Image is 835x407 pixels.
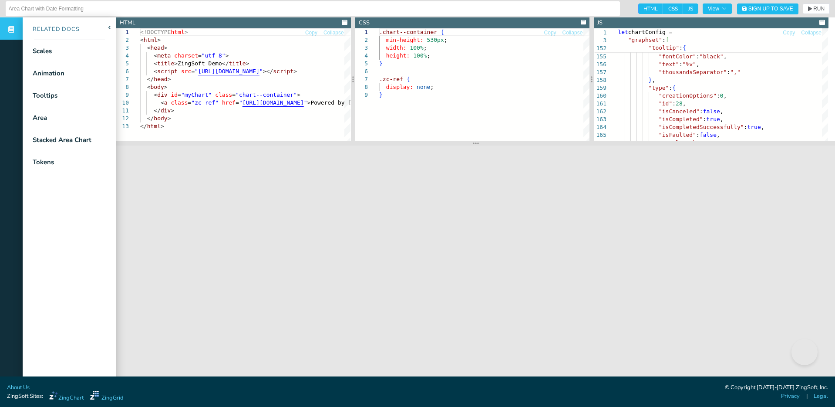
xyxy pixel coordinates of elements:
[168,115,171,122] span: >
[323,30,344,35] span: Collapse
[157,92,167,98] span: div
[181,68,191,75] span: src
[178,60,222,67] span: ZingSoft Demo
[215,92,232,98] span: class
[140,37,144,43] span: <
[700,108,703,115] span: :
[696,61,700,68] span: ,
[594,84,606,92] div: 159
[164,44,168,51] span: >
[649,85,669,91] span: "type"
[781,392,800,400] a: Privacy
[594,44,606,52] span: 152
[116,107,129,115] div: 11
[150,44,164,51] span: head
[307,99,311,106] span: >
[662,37,666,43] span: :
[198,68,259,75] span: [URL][DOMAIN_NAME]
[700,132,717,138] span: false
[174,52,198,59] span: charset
[594,61,606,68] div: 156
[597,19,603,27] div: JS
[594,53,606,61] div: 155
[669,85,673,91] span: :
[724,92,727,99] span: ,
[737,3,798,14] button: Sign Up to Save
[562,30,583,35] span: Collapse
[120,19,135,27] div: HTML
[806,392,808,400] span: |
[116,99,129,107] div: 10
[703,3,732,14] button: View
[659,61,679,68] span: "text"
[649,77,652,83] span: }
[801,30,822,35] span: Collapse
[594,100,606,108] div: 161
[386,52,410,59] span: height:
[427,37,444,43] span: 530px
[116,68,129,75] div: 6
[386,44,406,51] span: width:
[116,36,129,44] div: 2
[310,99,392,106] span: Powered by [PERSON_NAME]
[731,69,741,75] span: ","
[707,139,710,146] span: ,
[33,113,47,123] div: Area
[147,123,161,129] span: html
[659,53,696,60] span: "fontColor"
[683,44,686,51] span: {
[791,339,818,365] iframe: Toggle Customer Support
[116,52,129,60] div: 4
[154,52,157,59] span: <
[782,29,795,37] button: Copy
[239,99,242,106] span: "
[229,60,246,67] span: title
[801,29,822,37] button: Collapse
[226,52,229,59] span: >
[171,107,174,114] span: >
[222,60,229,67] span: </
[720,92,724,99] span: 0
[181,92,212,98] span: "myChart"
[171,99,188,106] span: class
[679,61,683,68] span: :
[355,68,368,75] div: 6
[273,68,293,75] span: script
[628,29,673,35] span: chartConfig =
[147,115,154,122] span: </
[154,115,167,122] span: body
[154,107,161,114] span: </
[594,37,606,44] span: 3
[305,29,318,37] button: Copy
[305,30,317,35] span: Copy
[594,131,606,139] div: 165
[150,84,164,90] span: body
[185,29,188,35] span: >
[232,92,236,98] span: =
[33,91,57,101] div: Tooltips
[618,29,628,35] span: let
[659,132,696,138] span: "isFaulted"
[355,36,368,44] div: 2
[441,29,444,35] span: {
[673,100,676,107] span: :
[803,3,830,14] button: RUN
[652,77,656,83] span: ,
[116,83,129,91] div: 8
[720,116,724,122] span: ,
[323,29,344,37] button: Collapse
[164,99,168,106] span: a
[355,75,368,83] div: 7
[164,84,168,90] span: >
[430,84,434,90] span: ;
[355,60,368,68] div: 5
[676,100,683,107] span: 28
[116,115,129,122] div: 12
[628,37,662,43] span: "graphset"
[594,108,606,115] div: 162
[679,44,683,51] span: :
[659,108,700,115] span: "isCanceled"
[154,68,157,75] span: <
[683,61,696,68] span: "%v"
[720,108,724,115] span: ,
